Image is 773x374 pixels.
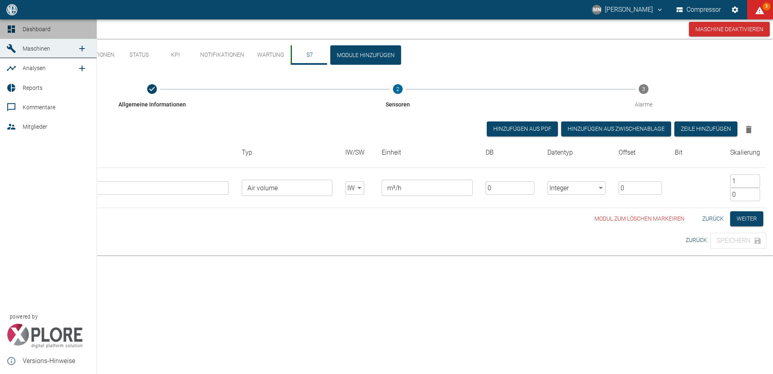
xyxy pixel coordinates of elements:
[23,123,47,130] span: Mitglieder
[157,45,194,65] button: KPI
[23,356,90,366] span: Versions-Hinweise
[10,313,38,321] span: powered by
[741,121,757,138] button: Auswahl löschen
[612,138,668,168] th: Offset
[330,45,401,65] button: Module hinzufügen
[668,138,724,168] th: Bit
[699,211,727,226] button: Zurück
[547,181,606,195] div: Integer
[730,188,760,201] input: Offset
[251,45,291,65] button: Wartung
[682,233,710,248] button: Zurück
[291,45,327,65] button: S7
[74,40,90,57] a: new /machines
[6,4,18,15] img: logo
[479,138,541,168] th: DB
[591,2,665,17] button: neumann@arcanum-energy.de
[675,2,723,17] button: Compressor
[194,45,251,65] button: Notifikationen
[23,85,42,91] span: Reports
[235,138,339,168] th: Typ
[6,324,83,348] img: Xplore Logo
[689,22,770,37] button: Maschine deaktivieren
[65,138,235,168] th: Name
[375,138,479,168] th: Einheit
[118,100,186,108] span: Allgemeine Informationen
[345,181,364,195] div: IW
[541,138,612,168] th: Datentyp
[591,211,688,226] button: Modul zum löschen markeiren
[762,2,771,11] span: 3
[121,45,157,65] button: Status
[272,74,524,118] button: Sensoren
[23,104,55,110] span: Kommentare
[339,138,375,168] th: IW/SW
[728,2,742,17] button: Einstellungen
[23,65,46,71] span: Analysen
[730,211,763,226] button: Weiter
[724,138,767,168] th: Skalierung
[386,100,410,108] span: Sensoren
[396,86,399,92] text: 2
[730,174,760,188] input: Faktor
[74,60,90,76] a: new /analyses/list/0
[23,45,50,52] span: Maschinen
[487,121,558,136] button: Hinzufügen aus PDF
[674,121,737,136] button: Zeile hinzufügen
[23,26,51,32] span: Dashboard
[26,74,278,118] button: Allgemeine Informationen
[592,5,602,15] div: MN
[561,121,671,136] button: Hinzufügen Aus Zwischenablage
